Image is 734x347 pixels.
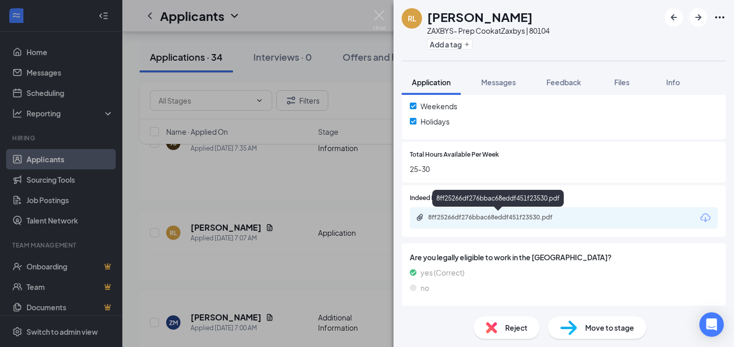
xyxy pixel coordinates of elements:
[692,11,704,23] svg: ArrowRight
[665,8,683,27] button: ArrowLeftNew
[421,101,457,112] span: Weekends
[421,267,464,278] span: yes (Correct)
[410,252,718,263] span: Are you legally eligible to work in the [GEOGRAPHIC_DATA]?
[427,26,549,36] div: ZAXBYS- Prep Cook at Zaxbys | 80104
[421,282,429,293] span: no
[432,190,564,207] div: 8ff25266df276bbac68eddf451f23530.pdf
[416,213,581,223] a: Paperclip8ff25266df276bbac68eddf451f23530.pdf
[666,78,680,87] span: Info
[668,11,680,23] svg: ArrowLeftNew
[427,39,473,49] button: PlusAdd a tag
[410,150,499,160] span: Total Hours Available Per Week
[416,213,424,221] svg: Paperclip
[699,312,724,337] div: Open Intercom Messenger
[428,213,571,221] div: 8ff25266df276bbac68eddf451f23530.pdf
[689,8,707,27] button: ArrowRight
[505,322,528,333] span: Reject
[408,13,416,23] div: RL
[464,41,470,47] svg: Plus
[614,78,630,87] span: Files
[481,78,516,87] span: Messages
[714,11,726,23] svg: Ellipses
[412,78,451,87] span: Application
[699,212,712,224] svg: Download
[410,193,455,203] span: Indeed Resume
[546,78,581,87] span: Feedback
[410,163,718,175] span: 25-30
[585,322,634,333] span: Move to stage
[421,116,450,127] span: Holidays
[427,8,533,26] h1: [PERSON_NAME]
